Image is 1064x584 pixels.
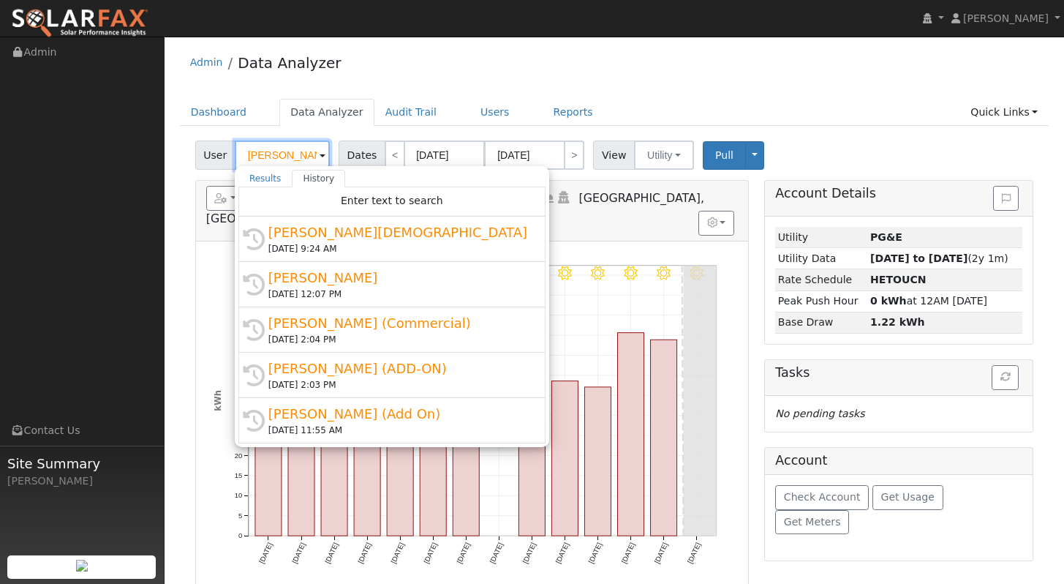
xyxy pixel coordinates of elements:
a: Users [469,99,521,126]
rect: onclick="" [321,290,347,536]
text: 5 [238,512,242,520]
text: [DATE] [389,542,406,565]
text: [DATE] [257,542,274,565]
a: Login As (last Never) [556,190,572,205]
div: [PERSON_NAME] [268,268,529,288]
div: [PERSON_NAME] (Add On) [268,404,529,424]
img: SolarFax [11,8,148,39]
i: History [243,364,265,386]
strong: K [870,274,927,285]
span: Dates [339,141,385,170]
div: [DATE] 12:07 PM [268,288,529,301]
text: [DATE] [422,542,439,565]
a: > [564,141,584,170]
rect: onclick="" [584,387,611,536]
div: [PERSON_NAME][DEMOGRAPHIC_DATA] [268,222,529,242]
text: [DATE] [488,542,505,565]
text: [DATE] [290,542,307,565]
text: [DATE] [587,542,604,565]
i: 8/28 - Clear [558,266,572,280]
div: [PERSON_NAME] (ADD-ON) [268,359,529,378]
text: [DATE] [455,542,472,565]
div: [DATE] 2:04 PM [268,333,529,346]
div: [DATE] 2:03 PM [268,378,529,392]
img: retrieve [76,560,88,572]
span: Site Summary [7,454,156,473]
div: [DATE] 11:55 AM [268,424,529,437]
button: Get Meters [775,510,849,535]
a: < [385,141,405,170]
rect: onclick="" [420,353,446,536]
strong: ID: 17182244, authorized: 08/15/25 [870,231,902,243]
rect: onclick="" [354,323,380,536]
rect: onclick="" [453,368,479,536]
button: Issue History [993,186,1019,211]
a: Dashboard [180,99,258,126]
rect: onclick="" [387,329,413,536]
i: 8/30 - Clear [624,266,638,280]
text: [DATE] [686,542,703,565]
strong: 0 kWh [870,295,907,307]
button: Check Account [775,485,869,510]
span: View [593,141,635,170]
rect: onclick="" [651,340,677,536]
h5: Account [775,453,827,468]
a: Data Analyzer [279,99,374,126]
rect: onclick="" [288,362,314,536]
button: Utility [634,141,694,170]
td: Rate Schedule [775,269,867,291]
a: Results [238,170,293,187]
a: Reports [543,99,604,126]
a: Audit Trail [374,99,448,126]
td: Base Draw [775,312,867,333]
a: Data Analyzer [238,54,341,72]
rect: onclick="" [551,381,578,536]
text: [DATE] [653,542,670,565]
td: Peak Push Hour [775,291,867,312]
strong: [DATE] to [DATE] [870,252,967,264]
div: [DATE] 9:24 AM [268,242,529,255]
td: Utility Data [775,248,867,269]
span: (2y 1m) [870,252,1008,264]
h5: Account Details [775,186,1022,201]
button: Refresh [992,365,1019,390]
text: 15 [234,471,242,479]
i: History [243,228,265,250]
i: History [243,410,265,432]
span: User [195,141,235,170]
button: Pull [703,141,746,170]
button: Get Usage [872,485,943,510]
text: [DATE] [356,542,373,565]
text: [DATE] [323,542,340,565]
i: History [243,319,265,341]
input: Select a User [235,141,330,170]
span: Get Usage [881,491,935,503]
text: kWh [212,390,222,411]
span: Enter text to search [341,195,443,206]
span: Check Account [784,491,861,503]
i: 8/31 - Clear [657,266,671,280]
rect: onclick="" [618,333,644,536]
i: 8/29 - Clear [591,266,605,280]
text: [DATE] [521,542,537,565]
text: [DATE] [554,542,570,565]
a: Quick Links [959,99,1049,126]
rect: onclick="" [518,401,545,536]
div: [PERSON_NAME] [7,473,156,489]
text: 0 [238,531,242,539]
span: [PERSON_NAME] [963,12,1049,24]
text: 20 [234,452,242,460]
i: History [243,274,265,296]
rect: onclick="" [255,389,282,536]
td: Utility [775,227,867,248]
text: [DATE] [620,542,637,565]
i: No pending tasks [775,408,864,419]
div: [PERSON_NAME] (Commercial) [268,313,529,333]
a: History [292,170,345,187]
a: Admin [190,56,223,68]
text: 10 [234,491,242,499]
h5: Tasks [775,365,1022,381]
span: Pull [715,149,733,161]
span: Get Meters [784,516,841,528]
strong: 1.22 kWh [870,316,925,328]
